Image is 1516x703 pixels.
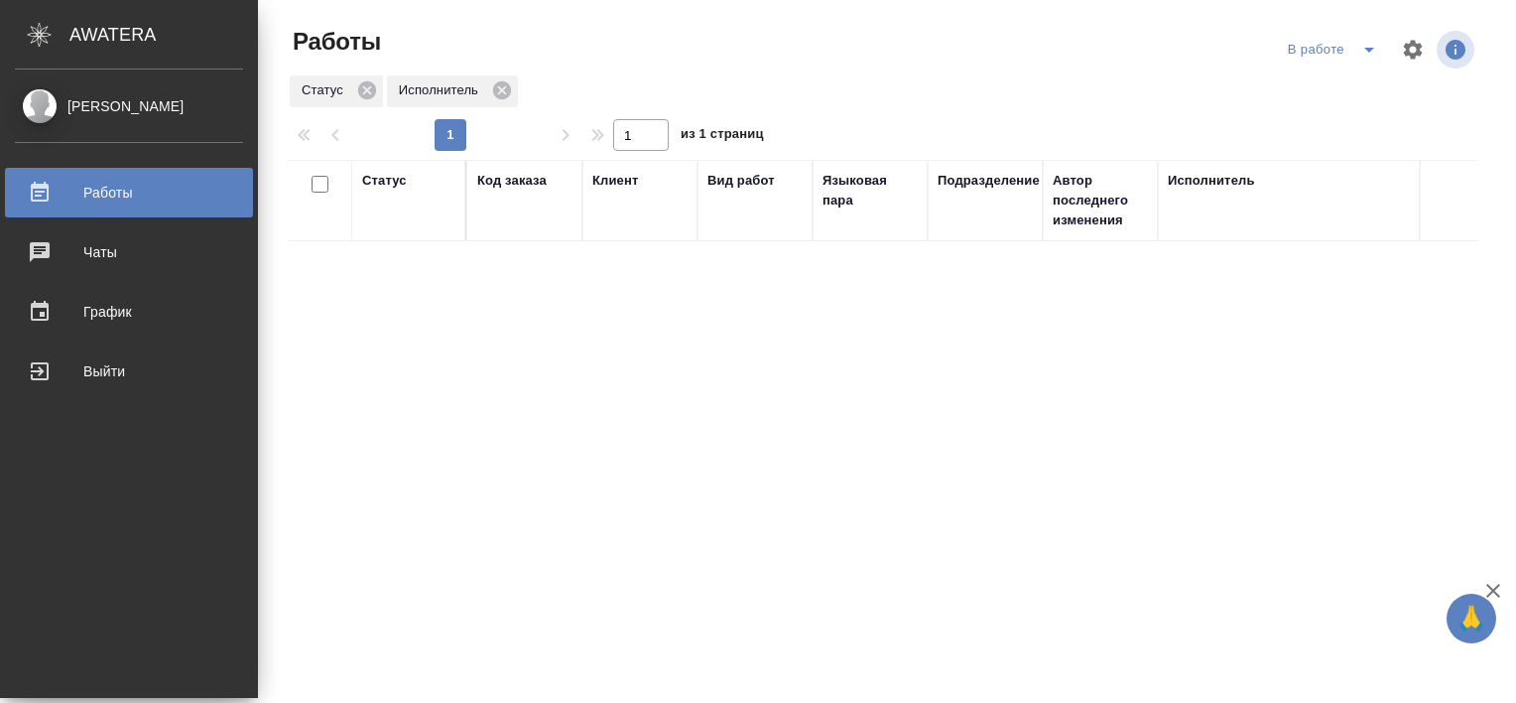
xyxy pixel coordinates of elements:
span: Настроить таблицу [1389,26,1437,73]
div: AWATERA [69,15,258,55]
a: Выйти [5,347,253,396]
div: Работы [15,178,243,208]
div: Исполнитель [1168,171,1255,191]
button: 🙏 [1447,594,1496,643]
span: из 1 страниц [681,122,764,151]
div: Клиент [592,171,638,191]
div: Статус [362,171,407,191]
div: График [15,297,243,327]
a: График [5,287,253,337]
div: Языковая пара [822,171,918,211]
div: Автор последнего изменения [1053,171,1148,230]
span: Работы [288,26,381,58]
div: Чаты [15,237,243,267]
div: Вид работ [707,171,775,191]
p: Исполнитель [399,80,485,100]
div: Статус [290,75,383,107]
div: split button [1283,34,1389,66]
span: 🙏 [1454,598,1488,639]
span: Посмотреть информацию [1437,31,1478,69]
div: Выйти [15,356,243,386]
div: Код заказа [477,171,547,191]
a: Чаты [5,227,253,277]
div: Исполнитель [387,75,518,107]
div: [PERSON_NAME] [15,95,243,117]
a: Работы [5,168,253,217]
div: Подразделение [938,171,1040,191]
p: Статус [302,80,350,100]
